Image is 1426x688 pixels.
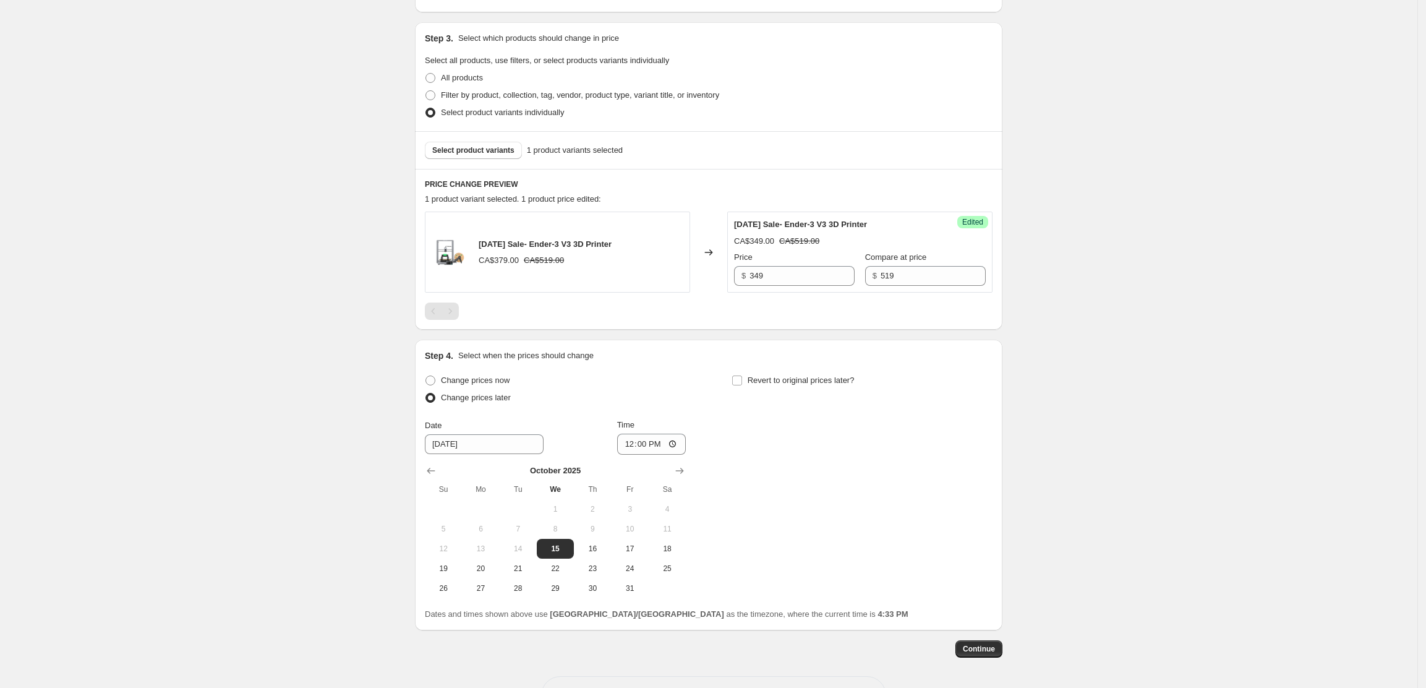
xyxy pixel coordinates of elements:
span: $ [873,271,877,280]
span: Select all products, use filters, or select products variants individually [425,56,669,65]
span: Tu [505,484,532,494]
span: 27 [467,583,494,593]
span: 1 product variants selected [527,144,623,157]
th: Monday [462,479,499,499]
span: 30 [579,583,606,593]
th: Saturday [649,479,686,499]
span: 11 [654,524,681,534]
span: 31 [617,583,644,593]
button: Thursday October 9 2025 [574,519,611,539]
span: 2 [579,504,606,514]
button: Saturday October 4 2025 [649,499,686,519]
span: Filter by product, collection, tag, vendor, product type, variant title, or inventory [441,90,719,100]
span: 19 [430,564,457,574]
button: Friday October 3 2025 [612,499,649,519]
span: 4 [654,504,681,514]
span: Mo [467,484,494,494]
div: CA$349.00 [734,235,774,247]
span: Continue [963,644,995,654]
span: 8 [542,524,569,534]
span: 1 product variant selected. 1 product price edited: [425,194,601,204]
button: Friday October 24 2025 [612,559,649,578]
span: All products [441,73,483,82]
button: Sunday October 19 2025 [425,559,462,578]
input: 10/15/2025 [425,434,544,454]
span: 28 [505,583,532,593]
button: Saturday October 18 2025 [649,539,686,559]
span: 9 [579,524,606,534]
span: 24 [617,564,644,574]
button: Continue [955,640,1002,658]
button: Wednesday October 22 2025 [537,559,574,578]
p: Select which products should change in price [458,32,619,45]
span: Select product variants [432,145,514,155]
button: Friday October 17 2025 [612,539,649,559]
button: Tuesday October 28 2025 [500,578,537,598]
span: Time [617,420,634,429]
span: Fr [617,484,644,494]
button: Sunday October 26 2025 [425,578,462,598]
button: Thursday October 2 2025 [574,499,611,519]
span: Su [430,484,457,494]
button: Saturday October 25 2025 [649,559,686,578]
span: 12 [430,544,457,554]
input: 12:00 [617,434,686,455]
b: [GEOGRAPHIC_DATA]/[GEOGRAPHIC_DATA] [550,609,724,619]
span: 16 [579,544,606,554]
span: [DATE] Sale- Ender-3 V3 3D Printer [479,239,612,249]
span: Dates and times shown above use as the timezone, where the current time is [425,609,908,619]
span: 20 [467,564,494,574]
span: 29 [542,583,569,593]
div: CA$379.00 [479,254,519,267]
span: Date [425,421,442,430]
span: 1 [542,504,569,514]
th: Thursday [574,479,611,499]
button: Tuesday October 21 2025 [500,559,537,578]
span: 3 [617,504,644,514]
button: Show previous month, September 2025 [422,462,440,479]
button: Monday October 20 2025 [462,559,499,578]
strike: CA$519.00 [524,254,564,267]
span: 6 [467,524,494,534]
span: 5 [430,524,457,534]
button: Wednesday October 29 2025 [537,578,574,598]
h6: PRICE CHANGE PREVIEW [425,179,993,189]
span: 25 [654,564,681,574]
span: Th [579,484,606,494]
b: 4:33 PM [877,609,908,619]
span: [DATE] Sale- Ender-3 V3 3D Printer [734,220,867,229]
span: $ [741,271,746,280]
span: Sa [654,484,681,494]
h2: Step 4. [425,350,453,362]
span: 14 [505,544,532,554]
span: 18 [654,544,681,554]
span: 17 [617,544,644,554]
button: Sunday October 12 2025 [425,539,462,559]
button: Friday October 31 2025 [612,578,649,598]
img: Ender-3_V3_80x.png [432,234,469,271]
button: Show next month, November 2025 [671,462,688,479]
h2: Step 3. [425,32,453,45]
button: Saturday October 11 2025 [649,519,686,539]
span: Change prices now [441,376,510,385]
button: Friday October 10 2025 [612,519,649,539]
button: Select product variants [425,142,522,159]
button: Thursday October 30 2025 [574,578,611,598]
strike: CA$519.00 [779,235,819,247]
span: We [542,484,569,494]
button: Thursday October 23 2025 [574,559,611,578]
button: Monday October 13 2025 [462,539,499,559]
th: Tuesday [500,479,537,499]
nav: Pagination [425,303,459,320]
button: Thursday October 16 2025 [574,539,611,559]
button: Monday October 6 2025 [462,519,499,539]
button: Wednesday October 1 2025 [537,499,574,519]
button: Tuesday October 7 2025 [500,519,537,539]
span: Edited [962,217,983,227]
span: 21 [505,564,532,574]
span: Revert to original prices later? [748,376,855,385]
span: 15 [542,544,569,554]
th: Friday [612,479,649,499]
span: 13 [467,544,494,554]
span: Change prices later [441,393,511,402]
